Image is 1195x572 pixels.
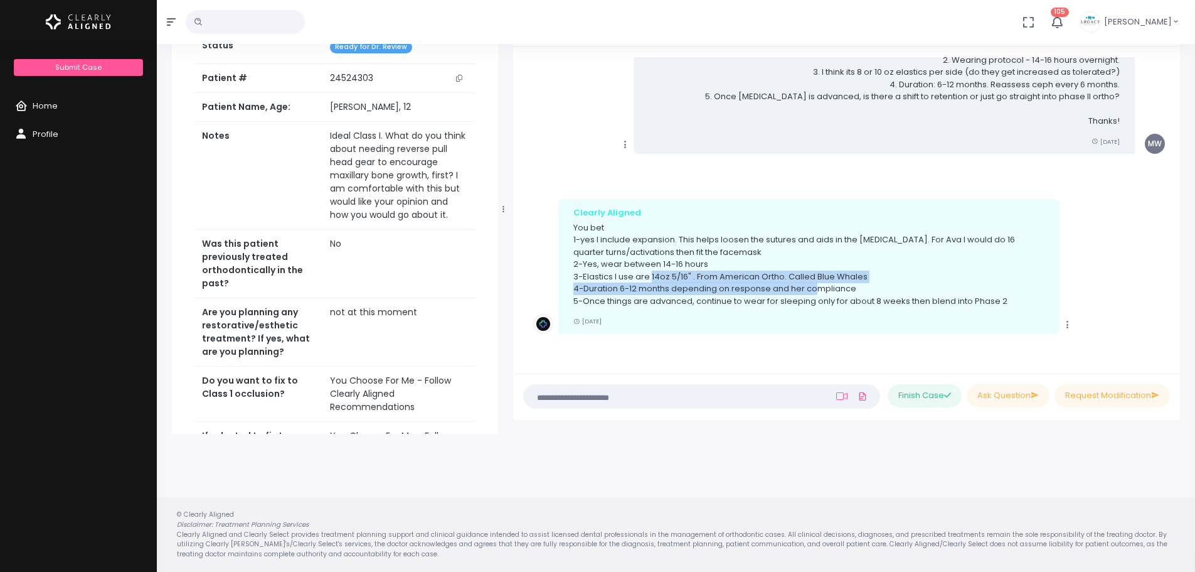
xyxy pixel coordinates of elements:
[194,367,322,422] th: Do you want to fix to Class 1 occlusion?
[855,385,870,407] a: Add Files
[888,384,962,407] button: Finish Case
[322,422,475,477] td: You Choose For Me - Follow Clearly Aligned Recommendations
[322,122,475,230] td: Ideal Class I. What do you think about needing reverse pull head gear to encourage maxillary bone...
[649,5,1120,127] p: Hi Leagh, I have done RPE and [PERSON_NAME] before but not headgear. However I am comfortable wit...
[164,510,1187,559] div: © Clearly Aligned Clearly Aligned and Clearly Select provides treatment planning support and clin...
[834,391,850,401] a: Add Loom Video
[322,64,475,93] td: 24524303
[330,41,412,53] span: Ready for Dr. Review
[1079,11,1102,33] img: Header Avatar
[55,62,102,72] span: Submit Case
[194,122,322,230] th: Notes
[1104,16,1172,28] span: [PERSON_NAME]
[799,355,894,375] span: Case Reviewed
[322,230,475,298] td: No
[177,520,309,529] em: Disclaimer: Treatment Planning Services
[573,222,1044,308] p: You bet 1-yes I include expansion. This helps loosen the sutures and aids in the [MEDICAL_DATA]. ...
[46,9,111,35] img: Logo Horizontal
[967,384,1049,407] button: Ask Question
[194,422,322,477] th: If selected to fix to Class 1, How do you prefer to treat it?
[573,207,1044,219] div: Clearly Aligned
[1091,138,1120,146] small: [DATE]
[33,128,58,140] span: Profile
[1051,8,1069,17] span: 105
[194,31,322,63] th: Status
[194,93,322,122] th: Patient Name, Age:
[322,93,475,122] td: [PERSON_NAME], 12
[1054,384,1170,407] button: Request Modification
[194,230,322,298] th: Was this patient previously treated orthodontically in the past?
[194,63,322,93] th: Patient #
[523,57,1170,361] div: scrollable content
[322,298,475,367] td: not at this moment
[573,317,602,325] small: [DATE]
[1145,134,1165,154] span: MW
[14,59,142,76] a: Submit Case
[194,298,322,367] th: Are you planning any restorative/esthetic treatment? If yes, what are you planning?
[33,100,58,112] span: Home
[322,367,475,422] td: You Choose For Me - Follow Clearly Aligned Recommendations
